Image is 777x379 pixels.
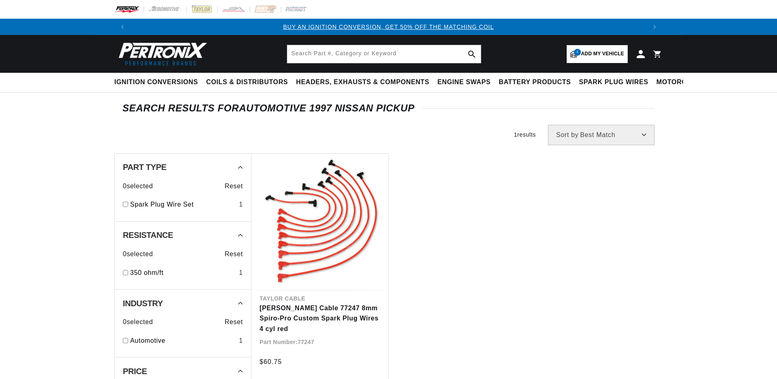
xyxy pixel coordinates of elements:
summary: Ignition Conversions [114,73,202,92]
span: 0 selected [123,317,153,327]
span: Part Type [123,163,166,171]
span: Reset [225,317,243,327]
select: Sort by [548,125,655,145]
span: 1 [574,49,581,56]
span: Resistance [123,231,173,239]
span: 0 selected [123,249,153,259]
a: [PERSON_NAME] Cable 77247 8mm Spiro-Pro Custom Spark Plug Wires 4 cyl red [260,303,380,334]
span: Engine Swaps [437,78,491,87]
span: 1 results [514,131,536,138]
summary: Coils & Distributors [202,73,292,92]
span: Price [123,367,147,375]
span: Spark Plug Wires [579,78,648,87]
div: 1 of 3 [131,22,646,31]
span: Motorcycle [657,78,705,87]
div: SEARCH RESULTS FOR Automotive 1997 Nissan Pickup [122,104,655,112]
div: Announcement [131,22,646,31]
span: Headers, Exhausts & Components [296,78,429,87]
span: Reset [225,249,243,259]
span: Industry [123,299,163,307]
div: 1 [239,268,243,278]
a: 350 ohm/ft [130,268,236,278]
span: Add my vehicle [581,50,624,58]
summary: Spark Plug Wires [575,73,652,92]
summary: Motorcycle [653,73,709,92]
a: Spark Plug Wire Set [130,199,236,210]
a: BUY AN IGNITION CONVERSION, GET 50% OFF THE MATCHING COIL [283,24,494,30]
input: Search Part #, Category or Keyword [287,45,481,63]
summary: Engine Swaps [433,73,495,92]
span: Reset [225,181,243,192]
a: Automotive [130,335,236,346]
div: 1 [239,335,243,346]
button: search button [463,45,481,63]
span: Coils & Distributors [206,78,288,87]
span: Sort by [556,132,578,138]
button: Translation missing: en.sections.announcements.next_announcement [646,19,663,35]
div: 1 [239,199,243,210]
summary: Battery Products [495,73,575,92]
summary: Headers, Exhausts & Components [292,73,433,92]
slideshow-component: Translation missing: en.sections.announcements.announcement_bar [94,19,683,35]
button: Translation missing: en.sections.announcements.previous_announcement [114,19,131,35]
span: Ignition Conversions [114,78,198,87]
span: 0 selected [123,181,153,192]
a: 1Add my vehicle [567,45,628,63]
span: Battery Products [499,78,571,87]
img: Pertronix [114,40,208,68]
